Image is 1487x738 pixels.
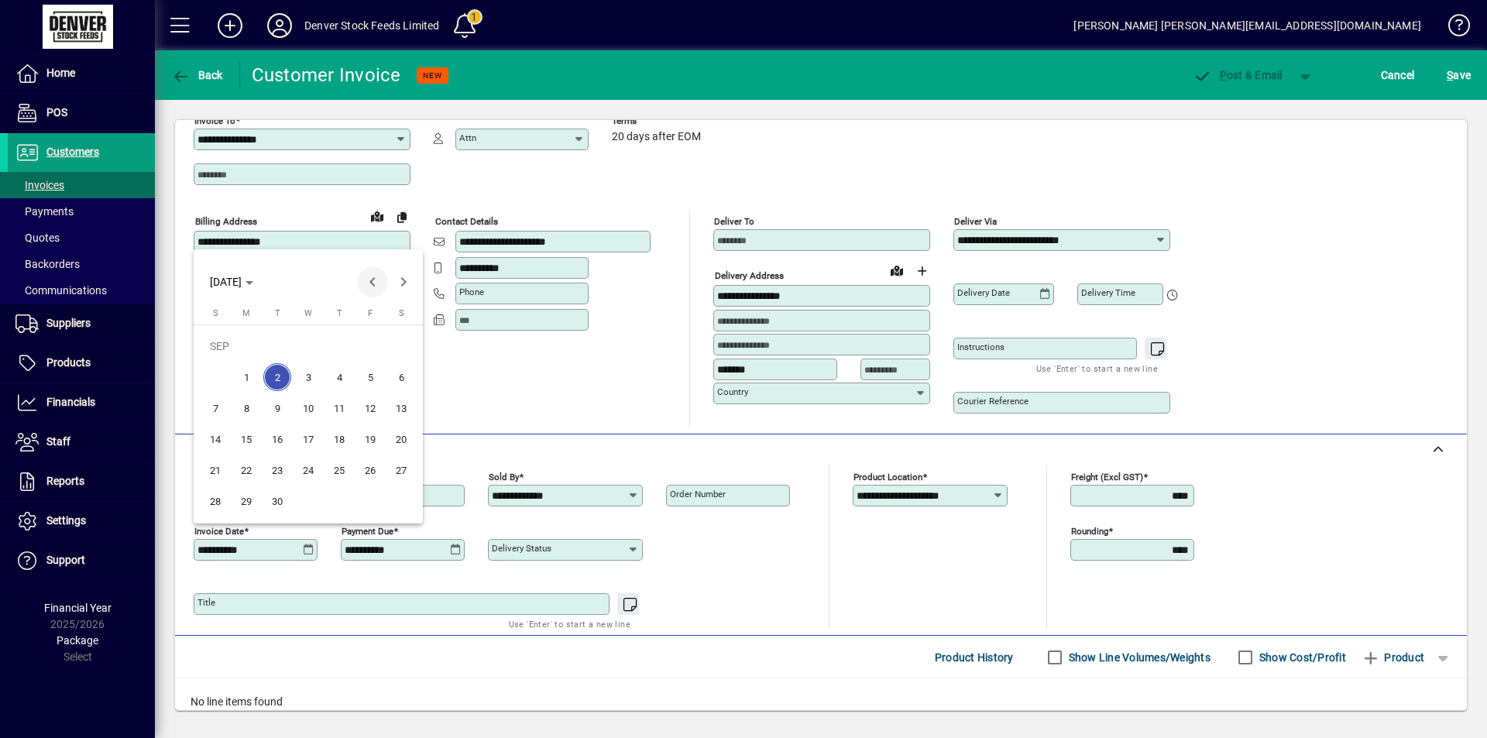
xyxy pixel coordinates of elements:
[324,455,355,486] button: Thu Sep 25 2025
[387,394,415,422] span: 13
[294,456,322,484] span: 24
[231,424,262,455] button: Mon Sep 15 2025
[356,363,384,391] span: 5
[324,424,355,455] button: Thu Sep 18 2025
[293,455,324,486] button: Wed Sep 24 2025
[262,393,293,424] button: Tue Sep 09 2025
[304,308,312,318] span: W
[325,456,353,484] span: 25
[356,394,384,422] span: 12
[231,455,262,486] button: Mon Sep 22 2025
[201,394,229,422] span: 7
[201,487,229,515] span: 28
[263,456,291,484] span: 23
[388,266,419,297] button: Next month
[387,456,415,484] span: 27
[200,486,231,517] button: Sun Sep 28 2025
[387,425,415,453] span: 20
[368,308,373,318] span: F
[200,455,231,486] button: Sun Sep 21 2025
[204,268,259,296] button: Choose month and year
[399,308,404,318] span: S
[232,425,260,453] span: 15
[200,424,231,455] button: Sun Sep 14 2025
[275,308,280,318] span: T
[386,362,417,393] button: Sat Sep 06 2025
[325,425,353,453] span: 18
[200,331,417,362] td: SEP
[294,425,322,453] span: 17
[356,425,384,453] span: 19
[242,308,250,318] span: M
[293,362,324,393] button: Wed Sep 03 2025
[386,393,417,424] button: Sat Sep 13 2025
[387,363,415,391] span: 6
[262,486,293,517] button: Tue Sep 30 2025
[294,394,322,422] span: 10
[231,486,262,517] button: Mon Sep 29 2025
[201,425,229,453] span: 14
[357,266,388,297] button: Previous month
[293,424,324,455] button: Wed Sep 17 2025
[386,455,417,486] button: Sat Sep 27 2025
[231,362,262,393] button: Mon Sep 01 2025
[355,362,386,393] button: Fri Sep 05 2025
[231,393,262,424] button: Mon Sep 08 2025
[232,487,260,515] span: 29
[325,363,353,391] span: 4
[324,362,355,393] button: Thu Sep 04 2025
[210,276,242,288] span: [DATE]
[263,363,291,391] span: 2
[294,363,322,391] span: 3
[232,456,260,484] span: 22
[262,362,293,393] button: Tue Sep 02 2025
[262,424,293,455] button: Tue Sep 16 2025
[355,455,386,486] button: Fri Sep 26 2025
[200,393,231,424] button: Sun Sep 07 2025
[232,363,260,391] span: 1
[213,308,218,318] span: S
[232,394,260,422] span: 8
[263,394,291,422] span: 9
[355,393,386,424] button: Fri Sep 12 2025
[355,424,386,455] button: Fri Sep 19 2025
[263,487,291,515] span: 30
[324,393,355,424] button: Thu Sep 11 2025
[262,455,293,486] button: Tue Sep 23 2025
[325,394,353,422] span: 11
[201,456,229,484] span: 21
[263,425,291,453] span: 16
[293,393,324,424] button: Wed Sep 10 2025
[386,424,417,455] button: Sat Sep 20 2025
[356,456,384,484] span: 26
[337,308,342,318] span: T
